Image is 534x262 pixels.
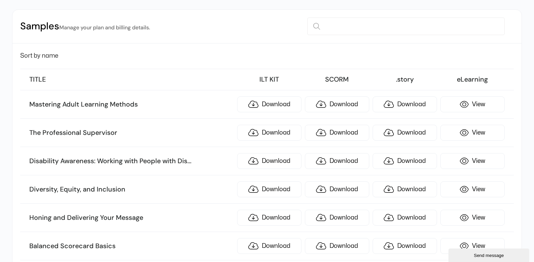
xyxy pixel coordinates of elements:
a: View [440,125,505,141]
a: Download [237,125,302,141]
span: ... [187,156,191,165]
h3: SCORM [305,75,369,84]
a: Download [305,238,369,254]
a: Download [373,153,437,169]
a: Download [373,210,437,226]
h3: Disability Awareness: Working with People with Dis [29,157,233,166]
a: Download [305,210,369,226]
small: Manage your plan and billing details. [59,24,150,31]
a: Download [237,153,302,169]
h3: Diversity, Equity, and Inclusion [29,185,233,194]
h3: Mastering Adult Learning Methods [29,100,233,109]
h3: TITLE [29,75,233,84]
a: View [440,96,505,112]
h3: .story [373,75,437,84]
a: Download [373,125,437,141]
a: Download [237,238,302,254]
a: Download [305,153,369,169]
h3: eLearning [440,75,505,84]
a: Download [373,238,437,254]
a: Download [305,96,369,112]
a: View [440,153,505,169]
a: Download [237,210,302,226]
h3: The Professional Supervisor [29,128,233,137]
a: Download [373,181,437,197]
a: Download [305,125,369,141]
span: Sort by name [20,53,58,59]
a: Download [305,181,369,197]
a: Download [237,181,302,197]
a: View [440,238,505,254]
a: View [440,181,505,197]
a: Download [237,96,302,112]
a: View [440,210,505,226]
h3: ILT KIT [237,75,302,84]
h2: Samples [20,20,150,33]
a: Download [373,96,437,112]
h3: Balanced Scorecard Basics [29,242,233,251]
iframe: chat widget [448,247,531,262]
h3: Honing and Delivering Your Message [29,213,233,222]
